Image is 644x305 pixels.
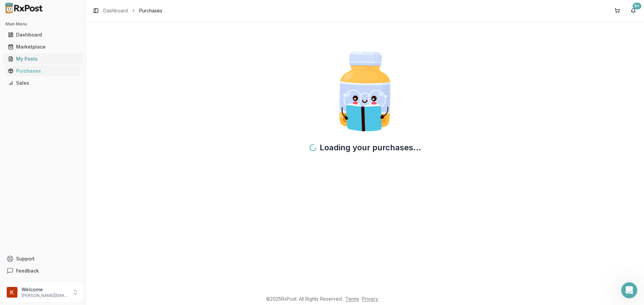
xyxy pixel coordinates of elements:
nav: breadcrumb [103,7,162,14]
div: 9+ [633,3,641,9]
p: [PERSON_NAME][EMAIL_ADDRESS][DOMAIN_NAME] [21,293,68,298]
button: Dashboard [3,29,83,40]
a: Marketplace [5,41,80,53]
div: Dashboard [8,31,77,38]
span: Purchases [139,7,162,14]
span: Feedback [16,268,39,274]
a: My Posts [5,53,80,65]
button: Purchases [3,66,83,76]
button: My Posts [3,54,83,64]
img: RxPost Logo [3,3,46,13]
button: Feedback [3,265,83,277]
h2: Loading your purchases... [309,142,421,153]
div: Marketplace [8,44,77,50]
a: Privacy [362,296,378,302]
img: User avatar [7,287,17,298]
a: Dashboard [103,7,128,14]
div: Sales [8,80,77,86]
div: My Posts [8,56,77,62]
iframe: Intercom live chat [621,282,637,298]
a: Purchases [5,65,80,77]
div: Purchases [8,68,77,74]
button: Marketplace [3,42,83,52]
img: Smart Pill Bottle [322,49,408,134]
p: Welcome [21,286,68,293]
button: Support [3,253,83,265]
h2: Main Menu [5,21,80,27]
a: Dashboard [5,29,80,41]
a: Terms [345,296,359,302]
a: Sales [5,77,80,89]
button: Sales [3,78,83,88]
button: 9+ [628,5,639,16]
